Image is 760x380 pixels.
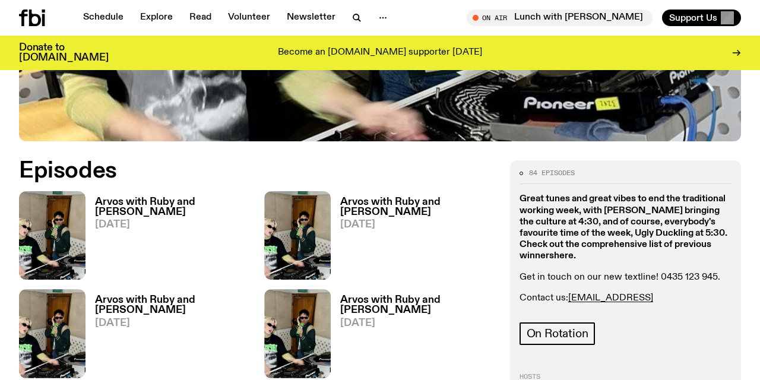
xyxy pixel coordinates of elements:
a: Arvos with Ruby and [PERSON_NAME][DATE] [331,295,495,378]
a: Read [182,9,218,26]
h3: Arvos with Ruby and [PERSON_NAME] [340,295,495,315]
a: [EMAIL_ADDRESS][DOMAIN_NAME] [520,293,653,314]
span: [DATE] [95,220,250,230]
a: Schedule [76,9,131,26]
h3: Arvos with Ruby and [PERSON_NAME] [340,197,495,217]
strong: Great tunes and great vibes to end the traditional working week, with [PERSON_NAME] bringing the ... [520,194,727,261]
p: Contact us: | [520,293,731,327]
span: 84 episodes [529,170,575,176]
a: Volunteer [221,9,277,26]
a: Arvos with Ruby and [PERSON_NAME][DATE] [331,197,495,280]
img: Ruby wears a Collarbones t shirt and pretends to play the DJ decks, Al sings into a pringles can.... [264,289,331,378]
img: Ruby wears a Collarbones t shirt and pretends to play the DJ decks, Al sings into a pringles can.... [264,191,331,280]
button: Support Us [662,9,741,26]
img: Ruby wears a Collarbones t shirt and pretends to play the DJ decks, Al sings into a pringles can.... [19,289,85,378]
a: Newsletter [280,9,343,26]
img: Ruby wears a Collarbones t shirt and pretends to play the DJ decks, Al sings into a pringles can.... [19,191,85,280]
strong: . [574,251,576,261]
a: here [554,251,574,261]
a: Arvos with Ruby and [PERSON_NAME][DATE] [85,197,250,280]
h2: Episodes [19,160,496,182]
span: Support Us [669,12,717,23]
a: Explore [133,9,180,26]
span: [DATE] [340,318,495,328]
p: Get in touch on our new textline! 0435 123 945. [520,272,731,283]
h3: Arvos with Ruby and [PERSON_NAME] [95,197,250,217]
h3: Donate to [DOMAIN_NAME] [19,43,109,63]
span: [DATE] [340,220,495,230]
a: Arvos with Ruby and [PERSON_NAME][DATE] [85,295,250,378]
p: Become an [DOMAIN_NAME] supporter [DATE] [278,47,482,58]
a: On Rotation [520,322,596,345]
span: [DATE] [95,318,250,328]
span: On Rotation [527,327,588,340]
h3: Arvos with Ruby and [PERSON_NAME] [95,295,250,315]
button: On AirLunch with [PERSON_NAME] [467,9,653,26]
